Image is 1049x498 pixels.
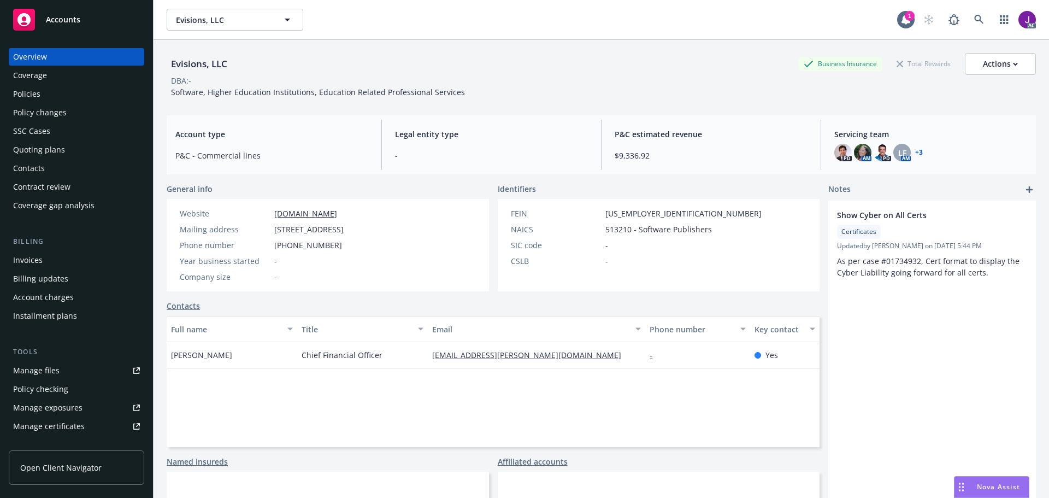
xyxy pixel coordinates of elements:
a: Manage files [9,362,144,379]
span: Software, Higher Education Institutions, Education Related Professional Services [171,87,465,97]
button: Actions [965,53,1036,75]
a: Affiliated accounts [498,456,568,467]
a: Switch app [993,9,1015,31]
div: Policies [13,85,40,103]
span: - [274,255,277,267]
a: Contacts [167,300,200,312]
span: Legal entity type [395,128,588,140]
a: Start snowing [918,9,940,31]
span: Manage exposures [9,399,144,417]
div: Contract review [13,178,70,196]
a: Report a Bug [943,9,965,31]
span: - [605,255,608,267]
span: Evisions, LLC [176,14,270,26]
a: Manage claims [9,436,144,454]
button: Full name [167,316,297,342]
a: [EMAIL_ADDRESS][PERSON_NAME][DOMAIN_NAME] [432,350,630,360]
a: Search [968,9,990,31]
div: Manage claims [13,436,68,454]
div: Billing updates [13,270,68,288]
img: photo [854,144,871,161]
a: Manage certificates [9,418,144,435]
a: Coverage [9,67,144,84]
div: CSLB [511,255,601,267]
a: Contacts [9,160,144,177]
div: Company size [180,271,270,283]
button: Title [297,316,428,342]
span: Notes [828,183,851,196]
div: Actions [983,54,1018,74]
a: Coverage gap analysis [9,197,144,214]
span: Yes [765,349,778,361]
span: Certificates [841,227,876,237]
a: Invoices [9,251,144,269]
div: Email [432,324,629,335]
span: Servicing team [834,128,1027,140]
div: Key contact [755,324,803,335]
span: General info [167,183,213,195]
div: NAICS [511,224,601,235]
div: Website [180,208,270,219]
div: Business Insurance [798,57,882,71]
span: Chief Financial Officer [302,349,382,361]
span: Accounts [46,15,80,24]
div: Show Cyber on All CertsCertificatesUpdatedby [PERSON_NAME] on [DATE] 5:44 PMAs per case #01734932... [828,201,1036,287]
a: Policies [9,85,144,103]
span: Open Client Navigator [20,462,102,473]
button: Key contact [750,316,820,342]
div: Invoices [13,251,43,269]
div: SSC Cases [13,122,50,140]
div: Evisions, LLC [167,57,232,71]
div: SIC code [511,239,601,251]
div: Tools [9,347,144,358]
div: Manage files [13,362,60,379]
span: - [605,239,608,251]
a: Overview [9,48,144,66]
div: FEIN [511,208,601,219]
a: Contract review [9,178,144,196]
a: Policy checking [9,380,144,398]
a: Policy changes [9,104,144,121]
div: Quoting plans [13,141,65,159]
span: LF [898,147,906,159]
div: Title [302,324,411,335]
img: photo [1018,11,1036,28]
div: Manage exposures [13,399,82,417]
span: [STREET_ADDRESS] [274,224,344,235]
div: Coverage [13,67,47,84]
div: Contacts [13,160,45,177]
span: Updated by [PERSON_NAME] on [DATE] 5:44 PM [837,241,1027,251]
div: Mailing address [180,224,270,235]
span: Identifiers [498,183,536,195]
span: [US_EMPLOYER_IDENTIFICATION_NUMBER] [605,208,762,219]
div: Total Rewards [891,57,956,71]
span: P&C estimated revenue [615,128,808,140]
a: add [1023,183,1036,196]
a: Named insureds [167,456,228,467]
img: photo [834,144,852,161]
div: Account charges [13,289,74,306]
a: [DOMAIN_NAME] [274,208,337,219]
a: Installment plans [9,307,144,325]
span: [PHONE_NUMBER] [274,239,342,251]
a: Account charges [9,289,144,306]
span: Nova Assist [977,482,1020,491]
a: Quoting plans [9,141,144,159]
span: 513210 - Software Publishers [605,224,712,235]
div: 1 [905,11,915,21]
div: Policy checking [13,380,68,398]
a: - [650,350,661,360]
a: +3 [915,149,923,156]
button: Evisions, LLC [167,9,303,31]
span: $9,336.92 [615,150,808,161]
div: Policy changes [13,104,67,121]
span: - [395,150,588,161]
a: Billing updates [9,270,144,288]
span: Show Cyber on All Certs [837,209,999,221]
a: SSC Cases [9,122,144,140]
div: Phone number [180,239,270,251]
span: Account type [175,128,368,140]
div: Full name [171,324,281,335]
div: Manage certificates [13,418,85,435]
span: [PERSON_NAME] [171,349,232,361]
